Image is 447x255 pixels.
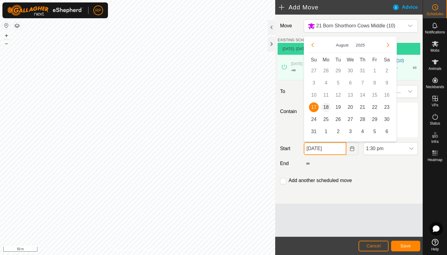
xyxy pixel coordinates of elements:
[356,77,369,89] td: 7
[381,113,393,126] td: 30
[308,40,317,50] button: Previous Month
[425,30,445,34] span: Notifications
[370,127,379,136] span: 5
[321,127,331,136] span: 1
[291,67,296,74] div: -
[370,115,379,124] span: 29
[278,85,301,98] label: To
[320,113,332,126] td: 25
[344,89,356,101] td: 13
[320,89,332,101] td: 11
[347,57,354,62] span: We
[345,102,355,112] span: 20
[344,65,356,77] td: 30
[308,65,320,77] td: 27
[430,122,440,125] span: Status
[278,108,301,115] label: Contain
[3,32,10,39] button: +
[356,89,369,101] td: 14
[384,57,390,62] span: Sa
[426,12,443,16] span: Schedules
[278,160,301,167] label: End
[308,126,320,138] td: 31
[321,102,331,112] span: 18
[369,89,381,101] td: 15
[369,126,381,138] td: 5
[356,126,369,138] td: 4
[278,19,301,33] label: Move
[404,85,416,98] div: dropdown trigger
[381,65,393,77] td: 2
[278,145,301,152] label: Start
[382,102,392,112] span: 23
[308,77,320,89] td: 3
[291,62,317,66] span: [DATE] 6:00 am
[358,127,367,136] span: 4
[431,247,439,251] span: Help
[308,101,320,113] td: 17
[356,113,369,126] td: 28
[345,127,355,136] span: 3
[95,7,101,14] span: RP
[346,142,359,155] button: Choose Date
[320,126,332,138] td: 1
[308,113,320,126] td: 24
[332,101,344,113] td: 19
[320,101,332,113] td: 18
[7,5,83,16] img: Gallagher Logo
[332,65,344,77] td: 29
[345,115,355,124] span: 27
[334,42,351,49] button: Choose Month
[320,65,332,77] td: 28
[333,115,343,124] span: 26
[311,57,317,62] span: Su
[144,247,161,253] a: Contact Us
[358,115,367,124] span: 28
[370,102,379,112] span: 22
[3,40,10,47] button: –
[309,127,319,136] span: 31
[360,57,366,62] span: Th
[289,178,352,183] label: Add another scheduled move
[366,243,381,248] span: Cancel
[304,36,397,142] div: Choose Date
[369,101,381,113] td: 22
[332,89,344,101] td: 12
[381,101,393,113] td: 23
[372,57,377,62] span: Fr
[426,85,444,89] span: Neckbands
[381,126,393,138] td: 6
[400,243,411,248] span: Save
[292,67,296,73] span: ∞
[294,47,308,51] span: - [DATE]
[333,102,343,112] span: 19
[364,143,405,155] span: 1:30 pm
[333,127,343,136] span: 2
[356,101,369,113] td: 21
[344,126,356,138] td: 3
[308,89,320,101] td: 10
[332,126,344,138] td: 2
[3,22,10,29] button: Reset Map
[282,47,294,51] span: [DATE]
[316,23,395,28] span: 21 Born Shorthorn Cows Middle (10)
[356,65,369,77] td: 31
[428,67,442,71] span: Animals
[404,20,416,32] div: dropdown trigger
[428,158,442,162] span: Heatmap
[323,57,329,62] span: Mo
[383,40,393,50] button: Next Month
[321,115,331,124] span: 25
[359,241,389,251] button: Cancel
[344,77,356,89] td: 6
[332,113,344,126] td: 26
[423,236,447,253] a: Help
[382,115,392,124] span: 30
[305,20,404,32] span: 21 Born Shorthorn Cows Middle
[309,102,319,112] span: 17
[381,89,393,101] td: 16
[405,143,418,155] div: dropdown trigger
[344,101,356,113] td: 20
[391,241,420,251] button: Save
[392,4,423,11] div: Advice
